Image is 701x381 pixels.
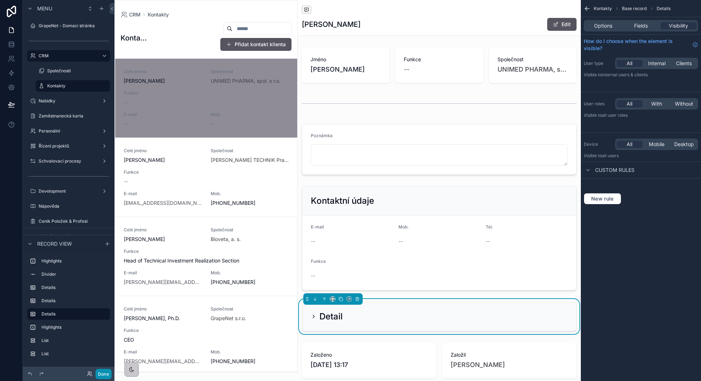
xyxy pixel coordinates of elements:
a: GrapeNet - Domací stránka [27,20,110,32]
span: Funkce [124,169,289,175]
a: Bioveta, a. s. [211,236,241,243]
span: [PHONE_NUMBER] [211,199,289,207]
label: Ceník Položek & Profesí [39,218,109,224]
a: CRM [27,50,110,62]
span: [PHONE_NUMBER] [211,279,289,286]
label: Details [41,285,107,290]
h2: Detail [319,311,343,322]
button: Edit [547,18,577,31]
span: CRM [129,11,141,18]
a: Společnosti [36,65,110,77]
span: [PERSON_NAME] [124,77,202,85]
label: Details [41,298,107,304]
label: Development [39,188,99,194]
a: How do I choose when the element is visible? [584,38,698,52]
label: GrapeNet - Domací stránka [39,23,109,29]
span: Mob. [211,270,289,276]
a: Schvalovací procesy [27,155,110,167]
h1: Kontakty [121,33,149,43]
span: Celé jméno [124,306,202,312]
label: Divider [41,271,107,277]
span: -- [124,120,128,127]
a: Kontakty [148,11,169,18]
label: User roles [584,101,612,107]
span: Společnost [211,148,289,154]
span: Mob. [211,191,289,197]
span: Společnost [211,227,289,233]
span: Celé jméno [124,227,202,233]
a: Řízení projektů [27,140,110,152]
label: List [41,338,107,343]
span: Clients [676,60,692,67]
span: Kontakty [594,6,612,11]
p: Visible to [584,72,698,78]
span: All [627,100,632,107]
span: [PHONE_NUMBER] [211,358,289,365]
label: Details [41,311,104,317]
span: Visibility [669,22,688,29]
span: All [627,60,632,67]
a: Nabídky [27,95,110,107]
p: Visible to [584,153,698,159]
span: UNIMED PHARMA, spol. s r.o. [211,77,280,85]
a: Celé jméno[PERSON_NAME]Společnost[PERSON_NAME] TECHNIK Praha spol. s r.o.Funkce--E-mail[EMAIL_ADD... [115,138,297,217]
span: -- [124,99,128,106]
span: Funkce [124,90,289,96]
a: [PERSON_NAME][EMAIL_ADDRESS][PERSON_NAME][DOMAIN_NAME] [124,279,202,286]
span: Head of Technical Investment Realization Section [124,257,289,264]
a: Celé jméno[PERSON_NAME], Ph.D.SpolečnostGrapeNet s.r.o.FunkceCEOE-mail[PERSON_NAME][EMAIL_ADDRESS... [115,296,297,375]
span: Celé jméno [124,69,202,74]
span: [PERSON_NAME] [124,156,202,164]
span: Desktop [674,141,694,148]
span: Mob. [211,349,289,355]
div: scrollable content [23,252,114,367]
button: New rule [584,193,621,204]
span: CEO [124,336,289,343]
a: GrapeNet s.r.o. [211,315,246,322]
button: Done [95,369,112,379]
span: Mobile [649,141,665,148]
h1: [PERSON_NAME] [302,19,361,29]
label: List [41,351,107,357]
a: Development [27,185,110,197]
label: Nápověda [39,203,109,209]
label: Kontakty [47,83,106,89]
a: Nápověda [27,201,110,212]
span: New rule [588,196,617,202]
span: E-mail [124,349,202,355]
span: Details [657,6,671,11]
span: Funkce [124,328,289,333]
span: Menu [37,5,52,12]
span: [PERSON_NAME] TECHNIK Praha spol. s r.o. [211,156,289,164]
label: Personální [39,128,99,134]
span: all users [602,153,619,158]
label: Highlights [41,258,107,264]
span: Společnost [211,69,289,74]
button: Přidat kontakt klienta [220,38,291,51]
span: E-mail [124,270,202,276]
span: All [627,141,632,148]
a: Celé jméno[PERSON_NAME]SpolečnostBioveta, a. s.FunkceHead of Technical Investment Realization Sec... [115,217,297,296]
a: [EMAIL_ADDRESS][DOMAIN_NAME] [124,199,202,207]
a: [PERSON_NAME][EMAIL_ADDRESS][DOMAIN_NAME] [124,358,202,365]
span: Mob. [211,112,289,117]
span: Without [675,100,693,107]
a: Celé jméno[PERSON_NAME]SpolečnostUNIMED PHARMA, spol. s r.o.Funkce--E-mail--Mob.-- [115,59,297,138]
label: CRM [39,53,96,59]
a: Zaměstnanecká karta [27,110,110,122]
label: Nabídky [39,98,99,104]
span: How do I choose when the element is visible? [584,38,690,52]
label: User type [584,61,612,66]
label: Řízení projektů [39,143,99,149]
a: Ceník Položek & Profesí [27,216,110,227]
span: Record view [37,240,72,247]
a: Personální [27,125,110,137]
span: Hidden pages [37,233,74,240]
a: CRM [121,11,141,18]
label: Společnosti [47,68,109,74]
span: -- [124,178,128,185]
span: [PERSON_NAME] [124,236,202,243]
